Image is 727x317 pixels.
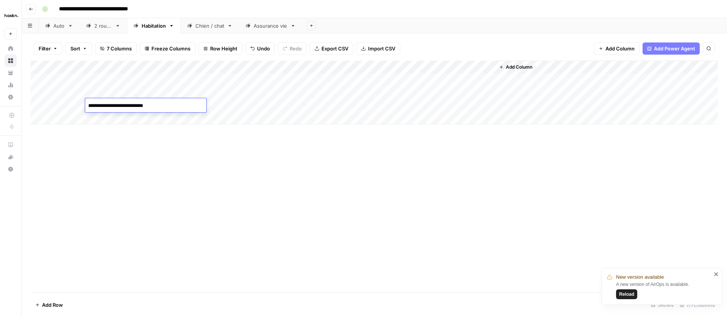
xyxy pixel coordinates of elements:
[321,45,348,52] span: Export CSV
[95,42,137,55] button: 7 Columns
[245,42,275,55] button: Undo
[210,45,237,52] span: Row Height
[257,45,270,52] span: Undo
[5,151,17,163] button: What's new?
[506,64,532,71] span: Add Column
[39,18,80,33] a: Auto
[605,45,635,52] span: Add Column
[5,55,17,67] a: Browse
[66,42,92,55] button: Sort
[80,18,127,33] a: 2 roues
[356,42,400,55] button: Import CSV
[5,151,16,163] div: What's new?
[39,45,51,52] span: Filter
[107,45,132,52] span: 7 Columns
[42,301,63,309] span: Add Row
[34,42,62,55] button: Filter
[496,62,535,72] button: Add Column
[368,45,395,52] span: Import CSV
[195,22,224,30] div: Chien / chat
[140,42,195,55] button: Freeze Columns
[643,42,700,55] button: Add Power Agent
[198,42,242,55] button: Row Height
[278,42,307,55] button: Redo
[5,42,17,55] a: Home
[94,22,112,30] div: 2 roues
[677,299,718,311] div: 7/7 Columns
[151,45,190,52] span: Freeze Columns
[5,67,17,79] a: Your Data
[616,281,711,299] div: A new version of AirOps is available.
[53,22,65,30] div: Auto
[310,42,353,55] button: Export CSV
[142,22,166,30] div: Habitation
[31,299,67,311] button: Add Row
[616,289,637,299] button: Reload
[254,22,287,30] div: Assurance vie
[5,163,17,175] button: Help + Support
[70,45,80,52] span: Sort
[5,91,17,103] a: Settings
[714,271,719,277] button: close
[654,45,695,52] span: Add Power Agent
[181,18,239,33] a: Chien / chat
[616,273,664,281] span: New version available
[5,9,18,22] img: Haskn Logo
[5,79,17,91] a: Usage
[5,6,17,25] button: Workspace: Haskn
[290,45,302,52] span: Redo
[127,18,181,33] a: Habitation
[594,42,640,55] button: Add Column
[619,291,634,298] span: Reload
[648,299,677,311] div: 3 Rows
[239,18,302,33] a: Assurance vie
[5,139,17,151] a: AirOps Academy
